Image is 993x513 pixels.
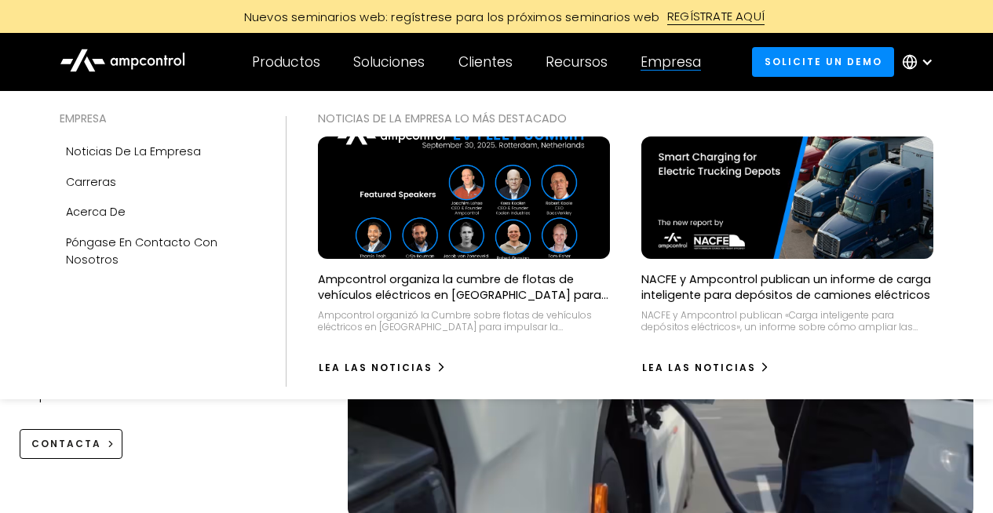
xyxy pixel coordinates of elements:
[546,53,608,71] div: Recursos
[66,143,201,160] div: Noticias de la empresa
[252,53,320,71] div: Productos
[318,309,610,333] div: Ampcontrol organizó la Cumbre sobre flotas de vehículos eléctricos en [GEOGRAPHIC_DATA] para impu...
[20,429,123,458] a: CONTACTA
[318,110,933,127] div: NOTICIAS DE LA EMPRESA Lo más destacado
[60,197,254,227] a: Acerca de
[353,53,425,71] div: Soluciones
[60,136,254,166] a: Noticias de la empresa
[66,234,248,269] div: Póngase en contacto con nosotros
[458,53,513,71] div: Clientes
[60,110,254,127] div: EMPRESA
[318,355,447,380] a: Lea las noticias
[31,437,101,451] div: CONTACTA
[641,355,770,380] a: Lea las noticias
[641,53,701,71] div: Empresa
[228,9,667,25] div: Nuevos seminarios web: regístrese para los próximos seminarios web
[642,361,756,375] div: Lea las noticias
[60,167,254,197] a: Carreras
[319,361,433,375] div: Lea las noticias
[641,309,933,333] div: NACFE y Ampcontrol publican «Carga inteligente para depósitos eléctricos», un informe sobre cómo ...
[66,203,126,220] div: Acerca de
[318,271,610,303] p: Ampcontrol organiza la cumbre de flotas de vehículos eléctricos en [GEOGRAPHIC_DATA] para avanzar...
[66,173,116,191] div: Carreras
[752,47,894,76] a: Solicite un demo
[60,227,254,275] a: Póngase en contacto con nosotros
[144,8,850,25] a: Nuevos seminarios web: regístrese para los próximos seminarios webREGÍSTRATE AQUÍ
[667,8,765,25] div: REGÍSTRATE AQUÍ
[641,271,933,303] p: NACFE y Ampcontrol publican un informe de carga inteligente para depósitos de camiones eléctricos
